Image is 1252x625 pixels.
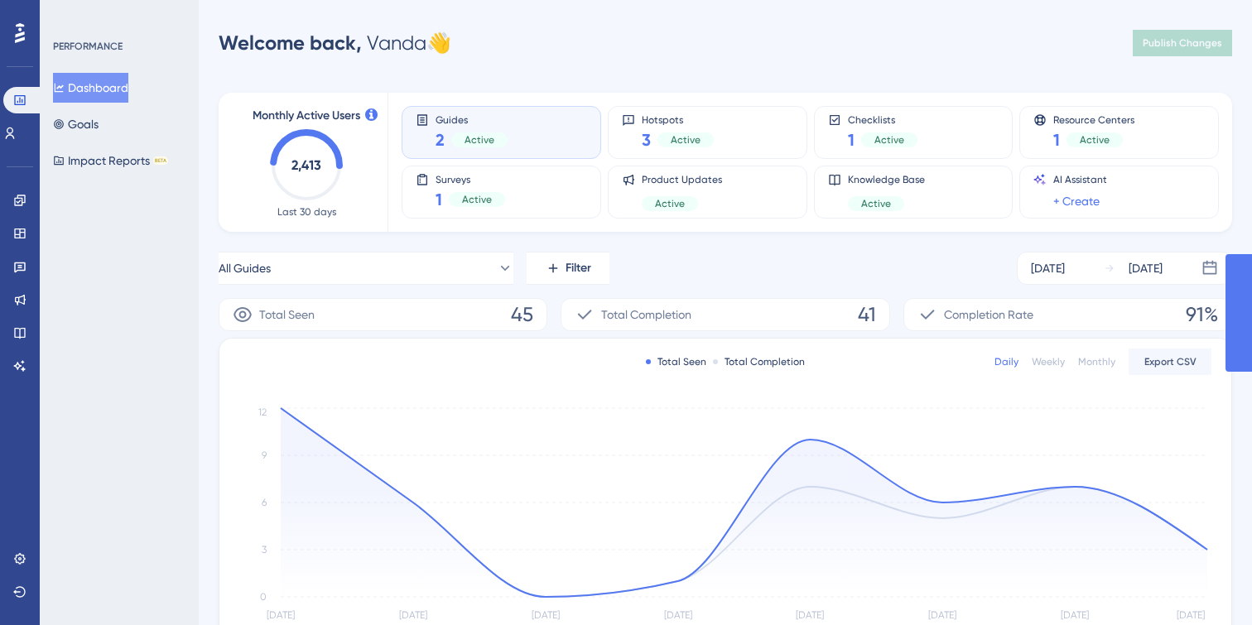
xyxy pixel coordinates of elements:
[262,497,267,508] tspan: 6
[1053,128,1060,151] span: 1
[928,609,956,621] tspan: [DATE]
[1133,30,1232,56] button: Publish Changes
[848,173,925,186] span: Knowledge Base
[511,301,533,328] span: 45
[219,258,271,278] span: All Guides
[532,609,560,621] tspan: [DATE]
[713,355,805,368] div: Total Completion
[664,609,692,621] tspan: [DATE]
[436,113,508,125] span: Guides
[53,109,99,139] button: Goals
[260,591,267,603] tspan: 0
[436,128,445,151] span: 2
[258,406,267,418] tspan: 12
[1144,355,1197,368] span: Export CSV
[1032,355,1065,368] div: Weekly
[1177,609,1205,621] tspan: [DATE]
[219,252,513,285] button: All Guides
[1053,173,1107,186] span: AI Assistant
[219,30,451,56] div: Vanda 👋
[848,113,917,125] span: Checklists
[1186,301,1218,328] span: 91%
[262,544,267,555] tspan: 3
[219,31,362,55] span: Welcome back,
[642,173,722,186] span: Product Updates
[796,609,824,621] tspan: [DATE]
[1129,258,1163,278] div: [DATE]
[655,197,685,210] span: Active
[642,128,651,151] span: 3
[462,193,492,206] span: Active
[1182,560,1232,609] iframe: UserGuiding AI Assistant Launcher
[153,156,168,165] div: BETA
[267,609,295,621] tspan: [DATE]
[436,188,442,211] span: 1
[253,106,360,126] span: Monthly Active Users
[601,305,691,325] span: Total Completion
[994,355,1018,368] div: Daily
[566,258,591,278] span: Filter
[1080,133,1110,147] span: Active
[1143,36,1222,50] span: Publish Changes
[399,609,427,621] tspan: [DATE]
[527,252,609,285] button: Filter
[259,305,315,325] span: Total Seen
[671,133,701,147] span: Active
[848,128,855,151] span: 1
[277,205,336,219] span: Last 30 days
[874,133,904,147] span: Active
[262,450,267,461] tspan: 9
[436,173,505,185] span: Surveys
[646,355,706,368] div: Total Seen
[861,197,891,210] span: Active
[1061,609,1089,621] tspan: [DATE]
[1053,113,1134,125] span: Resource Centers
[944,305,1033,325] span: Completion Rate
[291,157,321,173] text: 2,413
[642,113,714,125] span: Hotspots
[858,301,876,328] span: 41
[465,133,494,147] span: Active
[53,40,123,53] div: PERFORMANCE
[1129,349,1211,375] button: Export CSV
[53,146,168,175] button: Impact ReportsBETA
[1053,191,1100,211] a: + Create
[1078,355,1115,368] div: Monthly
[53,73,128,103] button: Dashboard
[1031,258,1065,278] div: [DATE]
